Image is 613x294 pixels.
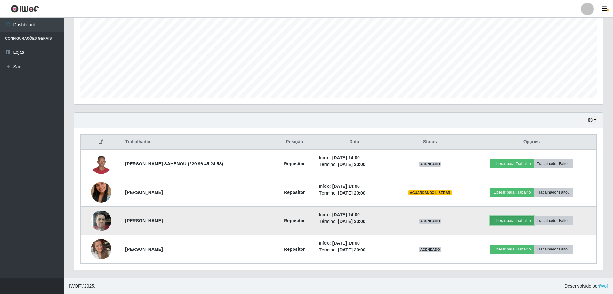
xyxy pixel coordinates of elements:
[125,247,163,252] strong: [PERSON_NAME]
[564,283,608,290] span: Desenvolvido por
[332,184,360,189] time: [DATE] 14:00
[490,216,534,225] button: Liberar para Trabalho
[319,183,389,190] li: Início:
[419,247,441,252] span: AGENDADO
[319,190,389,196] li: Término:
[121,135,274,150] th: Trabalhador
[274,135,315,150] th: Posição
[332,155,360,160] time: [DATE] 14:00
[319,240,389,247] li: Início:
[91,154,111,174] img: 1751668430791.jpeg
[284,190,305,195] strong: Repositor
[490,188,534,197] button: Liberar para Trabalho
[315,135,393,150] th: Data
[69,283,81,289] span: IWOF
[534,159,573,168] button: Trabalhador Faltou
[534,188,573,197] button: Trabalhador Faltou
[599,283,608,289] a: iWof
[91,207,111,234] img: 1752240296701.jpeg
[284,161,305,166] strong: Repositor
[490,245,534,254] button: Liberar para Trabalho
[490,159,534,168] button: Liberar para Trabalho
[338,219,366,224] time: [DATE] 20:00
[534,216,573,225] button: Trabalhador Faltou
[338,162,366,167] time: [DATE] 20:00
[338,247,366,252] time: [DATE] 20:00
[11,5,39,13] img: CoreUI Logo
[393,135,467,150] th: Status
[332,212,360,217] time: [DATE] 14:00
[284,247,305,252] strong: Repositor
[419,219,441,224] span: AGENDADO
[467,135,596,150] th: Opções
[91,231,111,267] img: 1754663023387.jpeg
[91,174,111,211] img: 1751069414525.jpeg
[319,211,389,218] li: Início:
[69,283,95,290] span: © 2025 .
[284,218,305,223] strong: Repositor
[408,190,452,195] span: AGUARDANDO LIBERAR
[125,190,163,195] strong: [PERSON_NAME]
[319,247,389,253] li: Término:
[338,190,366,195] time: [DATE] 20:00
[319,218,389,225] li: Término:
[534,245,573,254] button: Trabalhador Faltou
[319,161,389,168] li: Término:
[125,161,223,166] strong: [PERSON_NAME] SAHENOU (229 96 45 24 53)
[332,241,360,246] time: [DATE] 14:00
[319,155,389,161] li: Início:
[125,218,163,223] strong: [PERSON_NAME]
[419,162,441,167] span: AGENDADO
